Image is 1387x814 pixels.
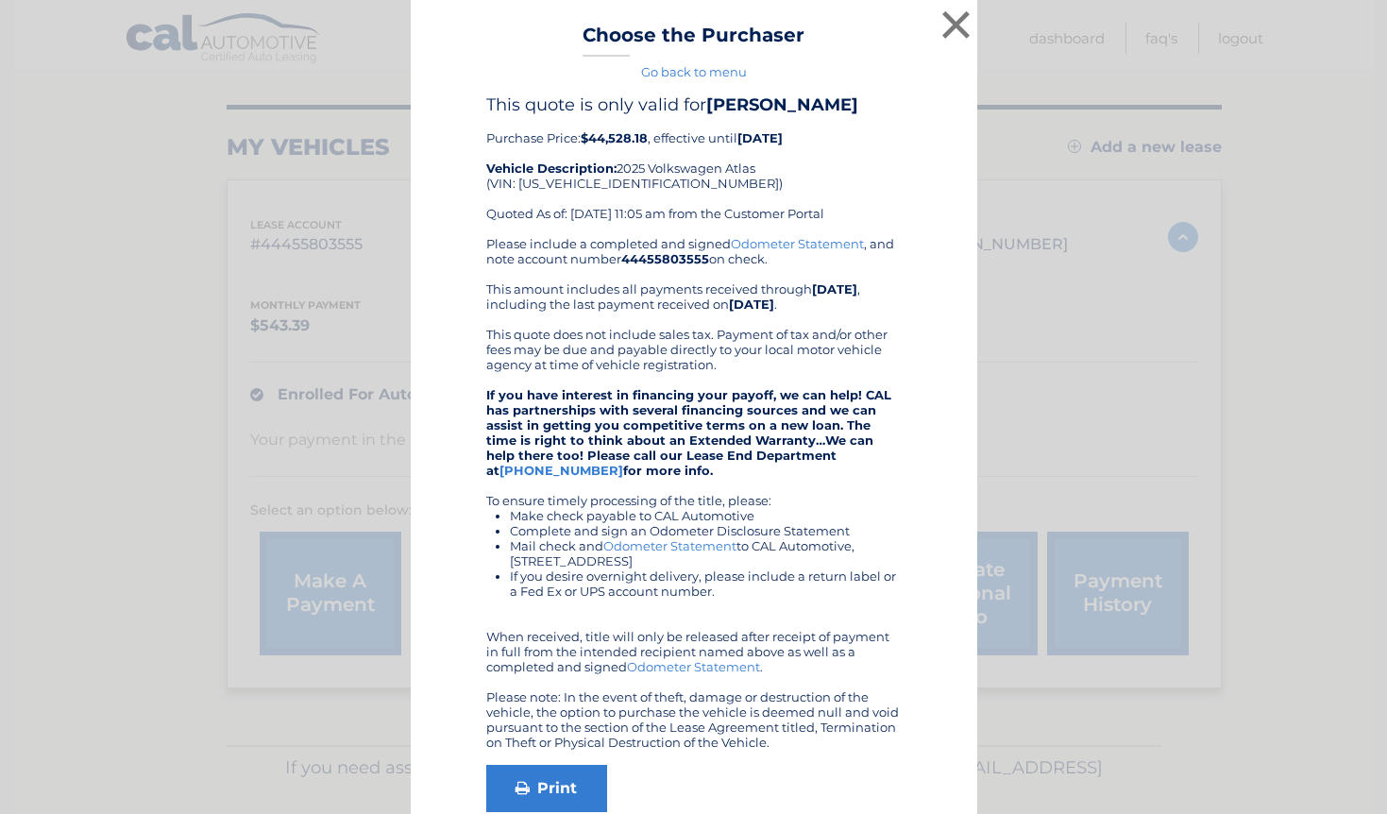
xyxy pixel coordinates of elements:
div: Please include a completed and signed , and note account number on check. This amount includes al... [486,236,902,750]
b: 44455803555 [621,251,709,266]
b: [DATE] [737,130,783,145]
li: Make check payable to CAL Automotive [510,508,902,523]
b: [DATE] [729,297,774,312]
a: Odometer Statement [603,538,736,553]
h4: This quote is only valid for [486,94,902,115]
a: Go back to menu [641,64,747,79]
b: [PERSON_NAME] [706,94,858,115]
strong: If you have interest in financing your payoff, we can help! CAL has partnerships with several fin... [486,387,891,478]
button: × [938,6,975,43]
b: $44,528.18 [581,130,648,145]
strong: Vehicle Description: [486,161,617,176]
b: [DATE] [812,281,857,297]
a: Print [486,765,607,812]
li: Complete and sign an Odometer Disclosure Statement [510,523,902,538]
a: Odometer Statement [627,659,760,674]
a: [PHONE_NUMBER] [499,463,623,478]
a: Odometer Statement [731,236,864,251]
div: Purchase Price: , effective until 2025 Volkswagen Atlas (VIN: [US_VEHICLE_IDENTIFICATION_NUMBER])... [486,94,902,236]
h3: Choose the Purchaser [583,24,804,57]
li: If you desire overnight delivery, please include a return label or a Fed Ex or UPS account number. [510,568,902,599]
li: Mail check and to CAL Automotive, [STREET_ADDRESS] [510,538,902,568]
